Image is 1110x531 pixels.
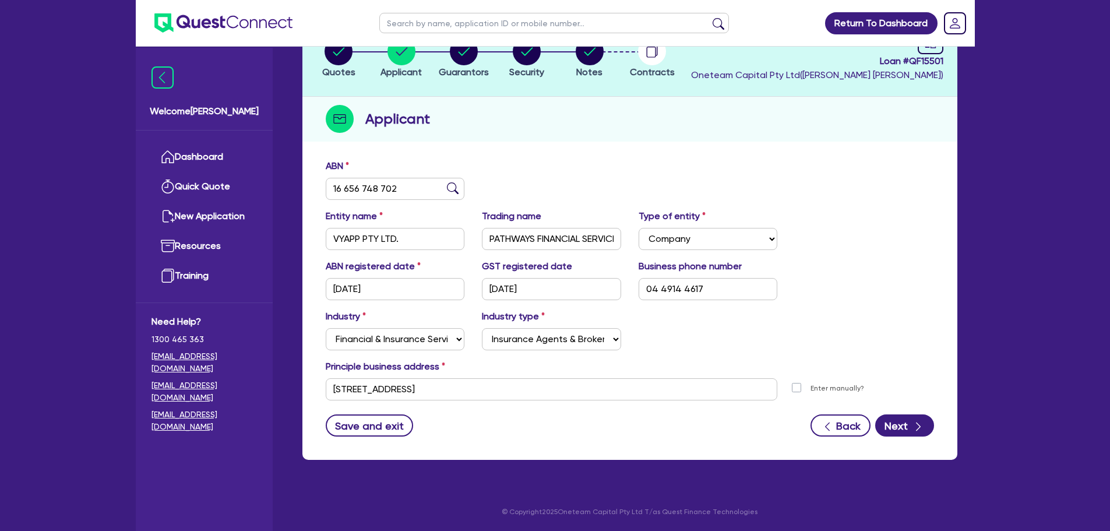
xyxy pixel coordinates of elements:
[482,209,541,223] label: Trading name
[825,12,938,34] a: Return To Dashboard
[380,66,422,78] span: Applicant
[161,180,175,194] img: quick-quote
[326,360,445,374] label: Principle business address
[482,310,545,323] label: Industry type
[509,66,544,78] span: Security
[482,278,621,300] input: DD / MM / YYYY
[326,278,465,300] input: DD / MM / YYYY
[509,37,545,80] button: Security
[438,37,489,80] button: Guarantors
[639,259,742,273] label: Business phone number
[161,239,175,253] img: resources
[691,69,943,80] span: Oneteam Capital Pty Ltd ( [PERSON_NAME] [PERSON_NAME] )
[151,66,174,89] img: icon-menu-close
[875,414,934,437] button: Next
[482,259,572,273] label: GST registered date
[151,333,257,346] span: 1300 465 363
[326,310,366,323] label: Industry
[294,507,965,517] p: © Copyright 2025 Oneteam Capital Pty Ltd T/as Quest Finance Technologies
[940,8,970,38] a: Dropdown toggle
[150,104,259,118] span: Welcome [PERSON_NAME]
[151,172,257,202] a: Quick Quote
[161,209,175,223] img: new-application
[365,108,430,129] h2: Applicant
[326,159,349,173] label: ABN
[151,379,257,404] a: [EMAIL_ADDRESS][DOMAIN_NAME]
[639,209,706,223] label: Type of entity
[322,66,355,78] span: Quotes
[811,383,864,394] label: Enter manually?
[326,105,354,133] img: step-icon
[151,202,257,231] a: New Application
[151,142,257,172] a: Dashboard
[811,414,871,437] button: Back
[154,13,293,33] img: quest-connect-logo-blue
[379,13,729,33] input: Search by name, application ID or mobile number...
[322,37,356,80] button: Quotes
[151,350,257,375] a: [EMAIL_ADDRESS][DOMAIN_NAME]
[151,315,257,329] span: Need Help?
[151,261,257,291] a: Training
[151,409,257,433] a: [EMAIL_ADDRESS][DOMAIN_NAME]
[576,66,602,78] span: Notes
[629,37,675,80] button: Contracts
[326,209,383,223] label: Entity name
[161,269,175,283] img: training
[575,37,604,80] button: Notes
[691,54,943,68] span: Loan # QF15501
[447,182,459,194] img: abn-lookup icon
[439,66,489,78] span: Guarantors
[326,259,421,273] label: ABN registered date
[630,66,675,78] span: Contracts
[326,414,414,437] button: Save and exit
[151,231,257,261] a: Resources
[380,37,422,80] button: Applicant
